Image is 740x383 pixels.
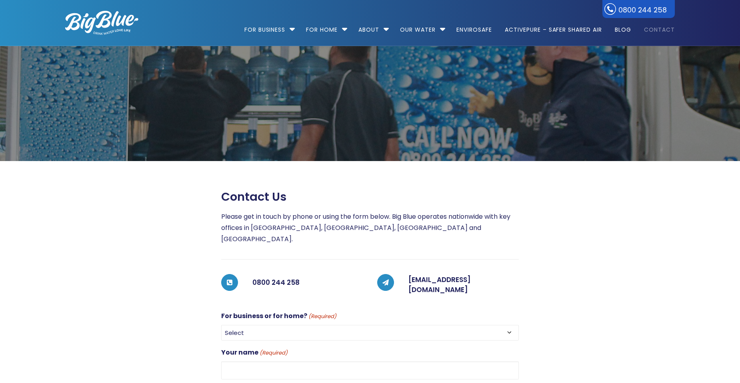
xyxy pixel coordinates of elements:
span: (Required) [259,349,288,358]
h5: 0800 244 258 [252,275,363,291]
img: logo [65,11,138,35]
span: (Required) [308,312,337,321]
label: Your name [221,347,288,358]
span: Contact us [221,190,286,204]
a: [EMAIL_ADDRESS][DOMAIN_NAME] [408,275,471,295]
p: Please get in touch by phone or using the form below. Big Blue operates nationwide with key offic... [221,211,519,245]
label: For business or for home? [221,310,336,322]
